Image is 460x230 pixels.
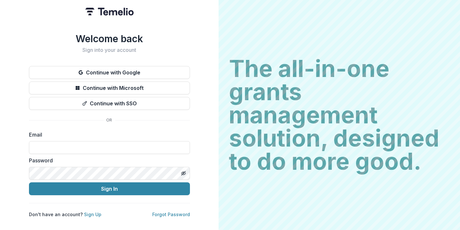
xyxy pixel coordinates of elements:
button: Toggle password visibility [178,168,189,178]
a: Sign Up [84,212,101,217]
label: Email [29,131,186,139]
label: Password [29,157,186,164]
img: Temelio [85,8,134,15]
button: Continue with Google [29,66,190,79]
h2: Sign into your account [29,47,190,53]
p: Don't have an account? [29,211,101,218]
button: Continue with SSO [29,97,190,110]
button: Sign In [29,182,190,195]
button: Continue with Microsoft [29,81,190,94]
h1: Welcome back [29,33,190,44]
a: Forgot Password [152,212,190,217]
